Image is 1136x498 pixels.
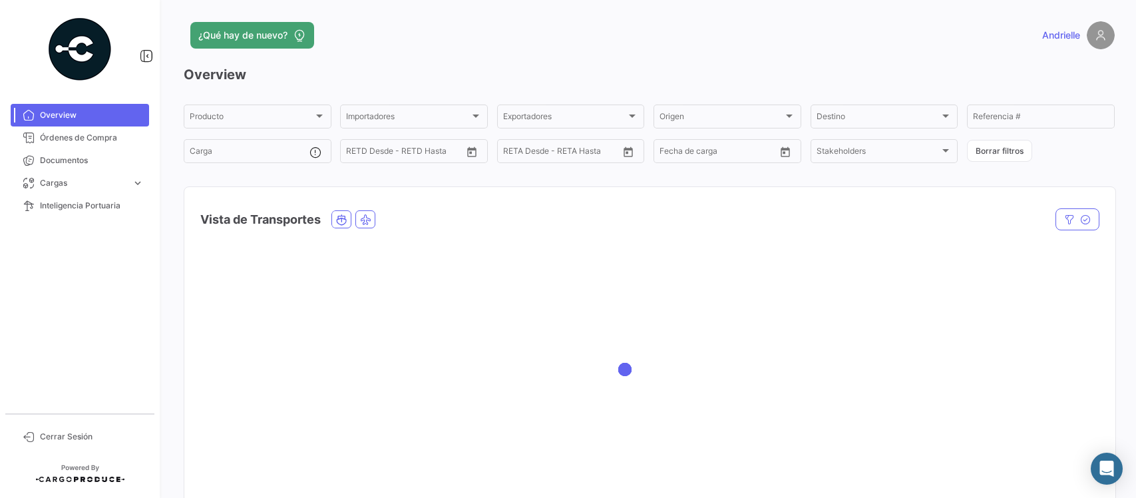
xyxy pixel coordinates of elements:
[1087,21,1115,49] img: placeholder-user.png
[775,142,795,162] button: Open calendar
[332,211,351,228] button: Ocean
[536,148,592,158] input: Hasta
[190,114,313,123] span: Producto
[40,154,144,166] span: Documentos
[40,200,144,212] span: Inteligencia Portuaria
[11,126,149,149] a: Órdenes de Compra
[132,177,144,189] span: expand_more
[693,148,748,158] input: Hasta
[618,142,638,162] button: Open calendar
[40,109,144,121] span: Overview
[190,22,314,49] button: ¿Qué hay de nuevo?
[356,211,375,228] button: Air
[462,142,482,162] button: Open calendar
[47,16,113,83] img: powered-by.png
[817,114,940,123] span: Destino
[11,149,149,172] a: Documentos
[346,114,470,123] span: Importadores
[40,431,144,443] span: Cerrar Sesión
[660,148,683,158] input: Desde
[40,177,126,189] span: Cargas
[379,148,435,158] input: Hasta
[503,148,527,158] input: Desde
[198,29,287,42] span: ¿Qué hay de nuevo?
[11,104,149,126] a: Overview
[817,148,940,158] span: Stakeholders
[11,194,149,217] a: Inteligencia Portuaria
[40,132,144,144] span: Órdenes de Compra
[346,148,370,158] input: Desde
[184,65,1115,84] h3: Overview
[1091,453,1123,485] div: Abrir Intercom Messenger
[660,114,783,123] span: Origen
[967,140,1032,162] button: Borrar filtros
[200,210,321,229] h4: Vista de Transportes
[1042,29,1080,42] span: Andrielle
[503,114,627,123] span: Exportadores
